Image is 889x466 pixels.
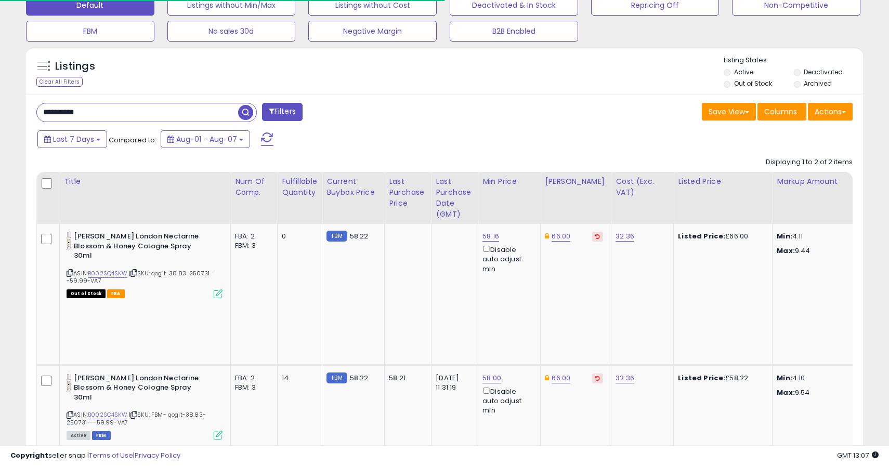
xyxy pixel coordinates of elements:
span: Compared to: [109,135,156,145]
p: 9.54 [777,388,863,397]
div: Disable auto adjust min [482,244,532,274]
div: FBA: 2 [235,374,269,383]
h5: Listings [55,59,95,74]
div: Listed Price [678,176,768,187]
div: 14 [282,374,314,383]
div: Disable auto adjust min [482,385,532,416]
b: [PERSON_NAME] London Nectarine Blossom & Honey Cologne Spray 30ml [74,374,200,405]
a: Privacy Policy [135,450,180,460]
p: 4.10 [777,374,863,383]
button: Actions [808,103,853,121]
span: | SKU: qogit-38.83-250731---59.99-VA7 [67,269,216,285]
strong: Min: [777,373,792,383]
div: FBA: 2 [235,232,269,241]
img: 316mezvE18L._SL40_.jpg [67,374,71,394]
b: Listed Price: [678,373,725,383]
span: FBA [107,289,125,298]
button: Save View [702,103,756,121]
a: 58.00 [482,373,501,383]
p: 4.11 [777,232,863,241]
button: No sales 30d [167,21,296,42]
div: ASIN: [67,232,223,297]
div: Min Price [482,176,536,187]
span: 58.22 [350,373,369,383]
div: Displaying 1 to 2 of 2 items [766,157,853,167]
span: Last 7 Days [53,134,94,144]
a: 32.36 [616,373,634,383]
div: 0 [282,232,314,241]
div: £66.00 [678,232,764,241]
p: 9.44 [777,246,863,256]
div: FBM: 3 [235,383,269,392]
span: Aug-01 - Aug-07 [176,134,237,144]
div: seller snap | | [10,451,180,461]
div: Num of Comp. [235,176,273,198]
a: 66.00 [552,231,570,242]
span: Columns [764,106,797,117]
button: Filters [262,103,303,121]
strong: Copyright [10,450,48,460]
button: Aug-01 - Aug-07 [161,130,250,148]
button: B2B Enabled [450,21,578,42]
div: Fulfillable Quantity [282,176,318,198]
div: £58.22 [678,374,764,383]
label: Active [734,68,753,76]
small: FBM [326,372,347,383]
a: Terms of Use [89,450,133,460]
div: Cost (Exc. VAT) [616,176,669,198]
span: FBM [92,431,111,440]
b: Listed Price: [678,231,725,241]
button: FBM [26,21,154,42]
label: Out of Stock [734,79,772,88]
span: All listings that are currently out of stock and unavailable for purchase on Amazon [67,289,106,298]
div: 58.21 [389,374,423,383]
small: FBM [326,231,347,242]
div: ASIN: [67,374,223,439]
a: 58.16 [482,231,499,242]
span: 2025-08-15 13:07 GMT [837,450,879,460]
label: Archived [804,79,832,88]
div: FBM: 3 [235,241,269,250]
span: | SKU: FBM- qogit-38.83-250731---59.99-VA7 [67,410,206,426]
div: Title [64,176,226,187]
strong: Max: [777,246,795,256]
div: Clear All Filters [36,77,83,87]
div: [PERSON_NAME] [545,176,607,187]
button: Columns [757,103,806,121]
a: 32.36 [616,231,634,242]
strong: Max: [777,388,795,397]
label: Deactivated [804,68,843,76]
button: Negative Margin [308,21,437,42]
div: [DATE] 11:31:19 [436,374,470,392]
button: Last 7 Days [37,130,107,148]
div: Markup Amount [777,176,867,187]
b: [PERSON_NAME] London Nectarine Blossom & Honey Cologne Spray 30ml [74,232,200,263]
span: 58.22 [350,231,369,241]
a: 66.00 [552,373,570,383]
div: Last Purchase Date (GMT) [436,176,474,220]
a: B002SQ4SKW [88,269,127,278]
a: B002SQ4SKW [88,410,127,419]
p: Listing States: [724,56,862,65]
div: Last Purchase Price [389,176,427,209]
strong: Min: [777,231,792,241]
span: All listings currently available for purchase on Amazon [67,431,90,440]
div: Current Buybox Price [326,176,380,198]
img: 316mezvE18L._SL40_.jpg [67,232,71,252]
